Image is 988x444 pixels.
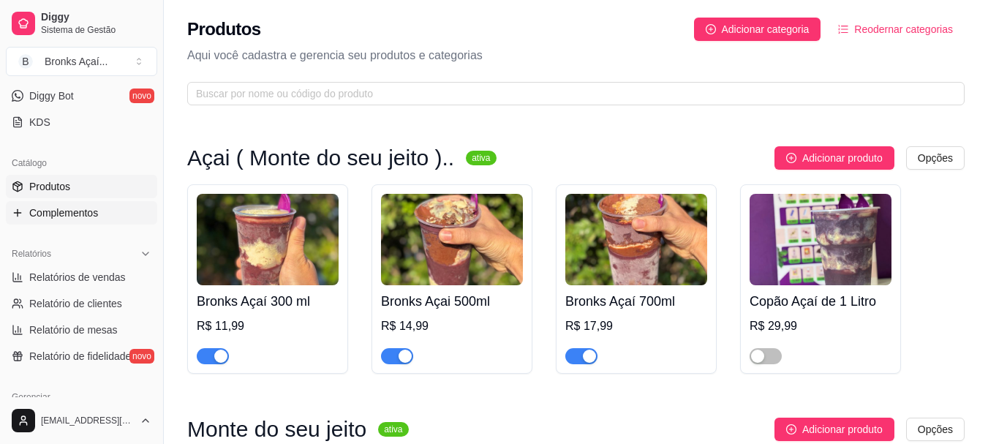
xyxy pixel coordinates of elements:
span: ordered-list [838,24,848,34]
span: Opções [918,421,953,437]
button: Adicionar categoria [694,18,821,41]
a: Relatório de fidelidadenovo [6,345,157,368]
h4: Bronks Açaí 700ml [565,291,707,312]
a: Produtos [6,175,157,198]
a: Diggy Botnovo [6,84,157,108]
div: R$ 29,99 [750,317,891,335]
span: Relatório de clientes [29,296,122,311]
a: Relatórios de vendas [6,266,157,289]
sup: ativa [466,151,496,165]
img: product-image [565,194,707,285]
span: [EMAIL_ADDRESS][DOMAIN_NAME] [41,415,134,426]
div: R$ 14,99 [381,317,523,335]
button: Select a team [6,47,157,76]
a: KDS [6,110,157,134]
span: KDS [29,115,50,129]
span: Adicionar categoria [722,21,810,37]
span: Adicionar produto [802,150,883,166]
button: Adicionar produto [774,146,894,170]
span: Sistema de Gestão [41,24,151,36]
span: Relatório de mesas [29,323,118,337]
span: Adicionar produto [802,421,883,437]
button: Adicionar produto [774,418,894,441]
a: Relatório de clientes [6,292,157,315]
span: Diggy Bot [29,89,74,103]
a: Relatório de mesas [6,318,157,342]
h3: Monte do seu jeito [187,421,366,438]
span: Produtos [29,179,70,194]
span: Reodernar categorias [854,21,953,37]
span: Complementos [29,206,98,220]
button: Reodernar categorias [826,18,965,41]
img: product-image [750,194,891,285]
span: B [18,54,33,69]
div: R$ 11,99 [197,317,339,335]
button: Opções [906,418,965,441]
h4: Bronks Açaí 300 ml [197,291,339,312]
a: Complementos [6,201,157,225]
input: Buscar por nome ou código do produto [196,86,944,102]
span: Relatório de fidelidade [29,349,131,364]
span: Relatórios de vendas [29,270,126,285]
div: Bronks Açaí ... [45,54,108,69]
h2: Produtos [187,18,261,41]
sup: ativa [378,422,408,437]
h3: Açai ( Monte do seu jeito ).. [187,149,454,167]
span: Opções [918,150,953,166]
span: Diggy [41,11,151,24]
img: product-image [381,194,523,285]
div: Catálogo [6,151,157,175]
span: plus-circle [706,24,716,34]
h4: Copão Açaí de 1 Litro [750,291,891,312]
p: Aqui você cadastra e gerencia seu produtos e categorias [187,47,965,64]
div: Gerenciar [6,385,157,409]
span: plus-circle [786,424,796,434]
h4: Bronks Açai 500ml [381,291,523,312]
span: plus-circle [786,153,796,163]
img: product-image [197,194,339,285]
div: R$ 17,99 [565,317,707,335]
span: Relatórios [12,248,51,260]
button: Opções [906,146,965,170]
a: DiggySistema de Gestão [6,6,157,41]
button: [EMAIL_ADDRESS][DOMAIN_NAME] [6,403,157,438]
